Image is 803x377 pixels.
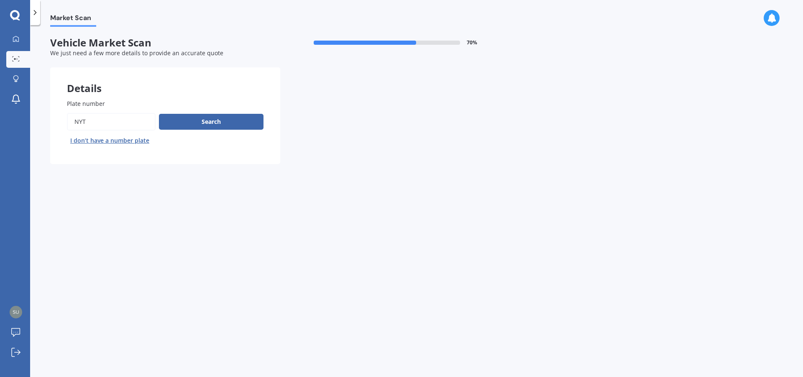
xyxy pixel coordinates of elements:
[50,14,96,25] span: Market Scan
[467,40,477,46] span: 70 %
[159,114,263,130] button: Search
[67,134,153,147] button: I don’t have a number plate
[10,306,22,318] img: db0a41d9318c87fc19bf3dcbeea833bf
[50,37,280,49] span: Vehicle Market Scan
[67,100,105,108] span: Plate number
[50,49,223,57] span: We just need a few more details to provide an accurate quote
[50,67,280,92] div: Details
[67,113,156,131] input: Enter plate number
